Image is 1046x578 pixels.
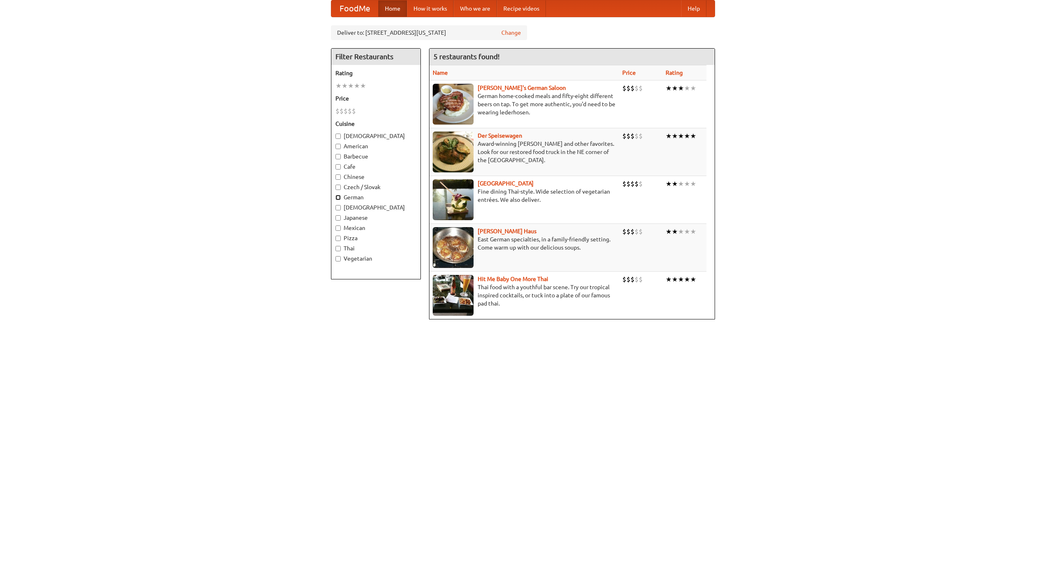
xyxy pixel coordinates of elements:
input: [DEMOGRAPHIC_DATA] [335,134,341,139]
li: ★ [684,132,690,141]
li: ★ [342,81,348,90]
label: Japanese [335,214,416,222]
input: German [335,195,341,200]
p: Thai food with a youthful bar scene. Try our tropical inspired cocktails, or tuck into a plate of... [433,283,616,308]
li: $ [635,84,639,93]
a: [PERSON_NAME] Haus [478,228,536,234]
li: ★ [678,179,684,188]
li: $ [622,132,626,141]
li: $ [340,107,344,116]
li: ★ [690,84,696,93]
li: ★ [672,227,678,236]
input: Chinese [335,174,341,180]
li: ★ [684,84,690,93]
li: $ [639,84,643,93]
p: Fine dining Thai-style. Wide selection of vegetarian entrées. We also deliver. [433,187,616,204]
li: ★ [666,275,672,284]
b: Der Speisewagen [478,132,522,139]
li: ★ [672,132,678,141]
input: Mexican [335,225,341,231]
li: $ [626,132,630,141]
p: East German specialties, in a family-friendly setting. Come warm up with our delicious soups. [433,235,616,252]
label: American [335,142,416,150]
a: Name [433,69,448,76]
a: FoodMe [331,0,378,17]
input: Thai [335,246,341,251]
li: $ [626,227,630,236]
img: speisewagen.jpg [433,132,474,172]
h5: Rating [335,69,416,77]
a: [GEOGRAPHIC_DATA] [478,180,534,187]
li: ★ [360,81,366,90]
li: $ [635,275,639,284]
h5: Cuisine [335,120,416,128]
li: $ [622,275,626,284]
input: Barbecue [335,154,341,159]
li: ★ [666,179,672,188]
label: [DEMOGRAPHIC_DATA] [335,203,416,212]
label: Thai [335,244,416,252]
li: $ [622,84,626,93]
label: Vegetarian [335,254,416,263]
p: German home-cooked meals and fifty-eight different beers on tap. To get more authentic, you'd nee... [433,92,616,116]
li: ★ [354,81,360,90]
label: [DEMOGRAPHIC_DATA] [335,132,416,140]
img: satay.jpg [433,179,474,220]
input: [DEMOGRAPHIC_DATA] [335,205,341,210]
li: $ [639,179,643,188]
label: German [335,193,416,201]
li: $ [635,179,639,188]
label: Barbecue [335,152,416,161]
a: Who we are [454,0,497,17]
a: How it works [407,0,454,17]
li: $ [626,179,630,188]
li: ★ [678,227,684,236]
li: $ [344,107,348,116]
img: esthers.jpg [433,84,474,125]
img: babythai.jpg [433,275,474,316]
li: $ [639,275,643,284]
label: Cafe [335,163,416,171]
li: $ [626,84,630,93]
ng-pluralize: 5 restaurants found! [434,53,500,60]
a: Help [681,0,706,17]
li: ★ [690,227,696,236]
li: ★ [666,132,672,141]
input: Cafe [335,164,341,170]
li: $ [630,84,635,93]
a: [PERSON_NAME]'s German Saloon [478,85,566,91]
img: kohlhaus.jpg [433,227,474,268]
li: ★ [684,179,690,188]
input: Czech / Slovak [335,185,341,190]
h4: Filter Restaurants [331,49,420,65]
li: ★ [690,179,696,188]
li: $ [639,227,643,236]
li: ★ [678,84,684,93]
input: Vegetarian [335,256,341,261]
li: ★ [690,275,696,284]
li: ★ [672,84,678,93]
input: Pizza [335,236,341,241]
label: Mexican [335,224,416,232]
input: Japanese [335,215,341,221]
li: $ [635,132,639,141]
li: ★ [678,275,684,284]
li: $ [335,107,340,116]
li: ★ [348,81,354,90]
p: Award-winning [PERSON_NAME] and other favorites. Look for our restored food truck in the NE corne... [433,140,616,164]
li: $ [352,107,356,116]
li: ★ [666,84,672,93]
li: ★ [672,179,678,188]
li: $ [348,107,352,116]
label: Czech / Slovak [335,183,416,191]
div: Deliver to: [STREET_ADDRESS][US_STATE] [331,25,527,40]
label: Pizza [335,234,416,242]
li: ★ [678,132,684,141]
li: $ [630,227,635,236]
a: Home [378,0,407,17]
li: $ [622,179,626,188]
li: $ [630,179,635,188]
